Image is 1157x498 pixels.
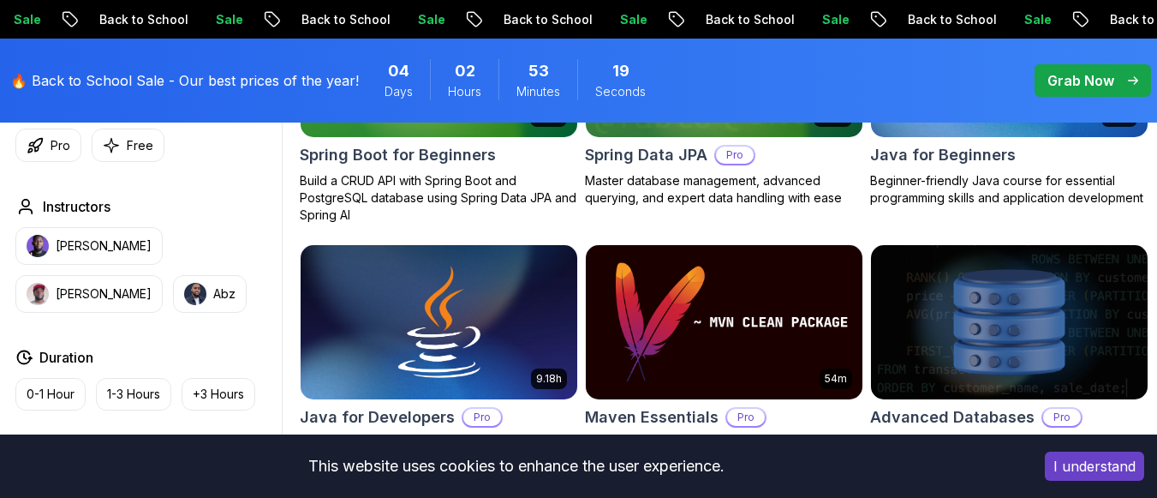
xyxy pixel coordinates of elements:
button: Free [92,129,164,162]
button: Accept cookies [1045,452,1144,481]
img: Maven Essentials card [586,245,862,400]
p: Pro [51,137,70,154]
p: Pro [716,147,754,164]
p: 🔥 Back to School Sale - Our best prices of the year! [10,70,359,91]
button: 0-1 Hour [15,378,86,411]
p: Grab Now [1047,70,1114,91]
p: 0-1 Hour [27,386,75,403]
h2: Spring Boot for Beginners [300,143,496,167]
span: 2 Hours [455,59,475,83]
p: Sale [606,11,661,28]
p: Back to School [288,11,404,28]
button: instructor imgAbz [173,275,247,313]
p: Sale [808,11,863,28]
a: Maven Essentials card54mMaven EssentialsProLearn how to use Maven to build and manage your Java p... [585,244,863,470]
img: instructor img [27,283,49,305]
span: 4 Days [388,59,409,83]
span: 19 Seconds [612,59,629,83]
p: Back to School [86,11,202,28]
p: Pro [1043,409,1081,426]
p: +3 Hours [193,386,244,403]
span: Days [385,83,413,100]
p: Back to School [894,11,1011,28]
h2: Duration [39,347,93,368]
span: Hours [448,83,481,100]
span: Minutes [516,83,560,100]
img: Advanced Databases card [871,245,1148,400]
p: Pro [727,409,765,426]
p: [PERSON_NAME] [56,285,152,303]
h2: Advanced Databases [870,405,1035,429]
p: Free [127,137,153,154]
span: 53 Minutes [528,59,549,83]
h2: Java for Beginners [870,143,1016,167]
h2: Spring Data JPA [585,143,707,167]
p: Sale [202,11,257,28]
p: [PERSON_NAME] [56,237,152,255]
img: instructor img [184,283,206,305]
p: Sale [404,11,459,28]
h2: Maven Essentials [585,405,719,429]
button: +3 Hours [182,378,255,411]
p: Pro [463,409,501,426]
button: Pro [15,129,81,162]
p: Master database management, advanced querying, and expert data handling with ease [585,172,863,207]
p: Beginner-friendly Java course for essential programming skills and application development [870,172,1148,207]
p: Build a CRUD API with Spring Boot and PostgreSQL database using Spring Data JPA and Spring AI [300,172,578,224]
p: 9.18h [536,372,562,386]
a: Java for Developers card9.18hJava for DevelopersProLearn advanced Java concepts to build scalable... [300,244,578,470]
p: 1-3 Hours [107,386,160,403]
button: instructor img[PERSON_NAME] [15,227,163,265]
p: Sale [1011,11,1065,28]
button: 1-3 Hours [96,378,171,411]
p: Back to School [692,11,808,28]
h2: Java for Developers [300,405,455,429]
button: instructor img[PERSON_NAME] [15,275,163,313]
div: This website uses cookies to enhance the user experience. [13,447,1019,485]
a: Advanced Databases cardAdvanced DatabasesProAdvanced database management with SQL, integrity, and... [870,244,1148,470]
h2: Instructors [43,196,110,217]
img: Java for Developers card [301,245,577,400]
p: 54m [825,372,847,386]
p: Abz [213,285,236,303]
span: Seconds [595,83,646,100]
p: Back to School [490,11,606,28]
img: instructor img [27,235,49,257]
